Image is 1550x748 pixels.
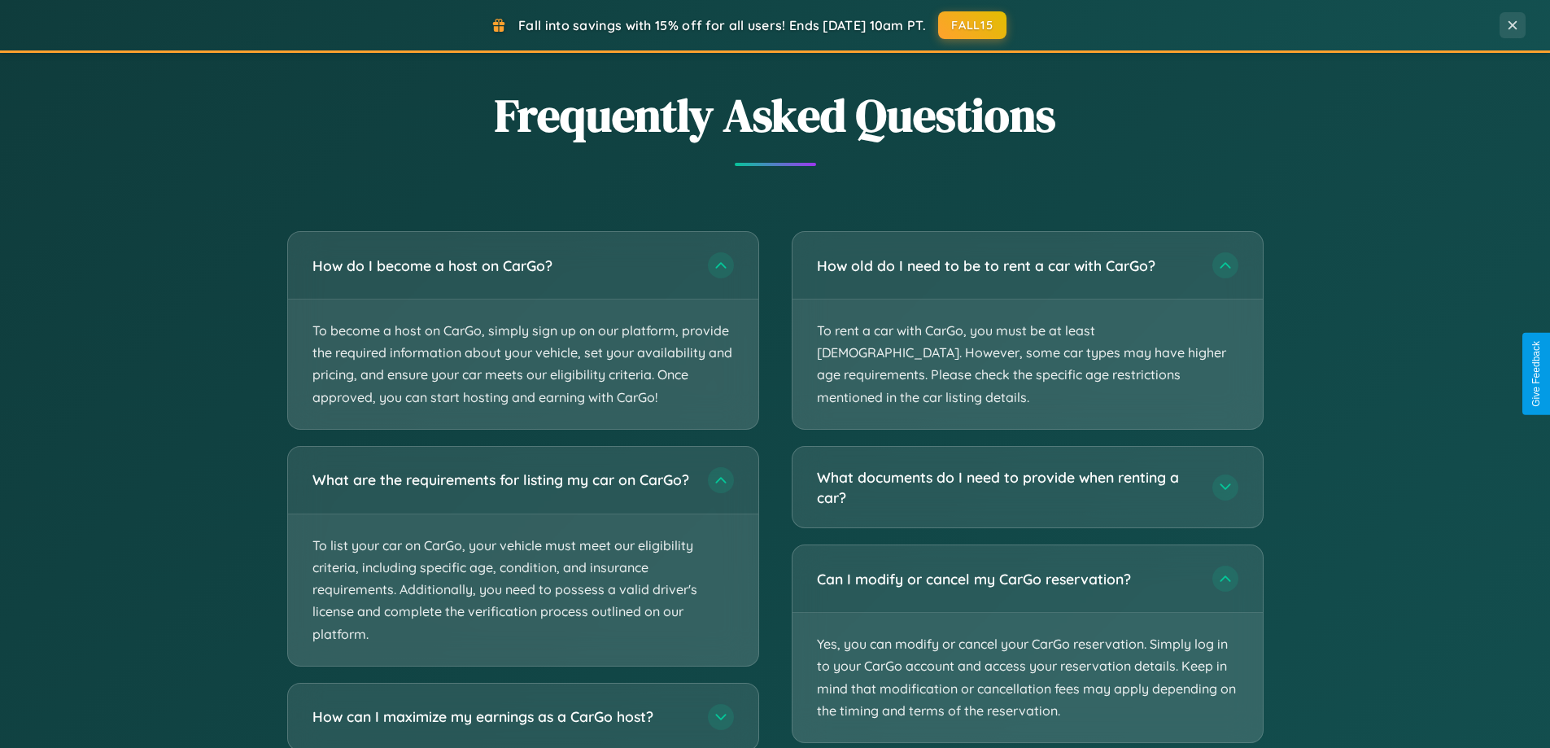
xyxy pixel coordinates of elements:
[938,11,1006,39] button: FALL15
[288,514,758,666] p: To list your car on CarGo, your vehicle must meet our eligibility criteria, including specific ag...
[817,569,1196,589] h3: Can I modify or cancel my CarGo reservation?
[312,706,692,727] h3: How can I maximize my earnings as a CarGo host?
[518,17,926,33] span: Fall into savings with 15% off for all users! Ends [DATE] 10am PT.
[312,470,692,490] h3: What are the requirements for listing my car on CarGo?
[288,300,758,429] p: To become a host on CarGo, simply sign up on our platform, provide the required information about...
[287,84,1264,147] h2: Frequently Asked Questions
[817,256,1196,276] h3: How old do I need to be to rent a car with CarGo?
[792,613,1263,742] p: Yes, you can modify or cancel your CarGo reservation. Simply log in to your CarGo account and acc...
[1530,341,1542,407] div: Give Feedback
[792,300,1263,429] p: To rent a car with CarGo, you must be at least [DEMOGRAPHIC_DATA]. However, some car types may ha...
[817,467,1196,507] h3: What documents do I need to provide when renting a car?
[312,256,692,276] h3: How do I become a host on CarGo?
